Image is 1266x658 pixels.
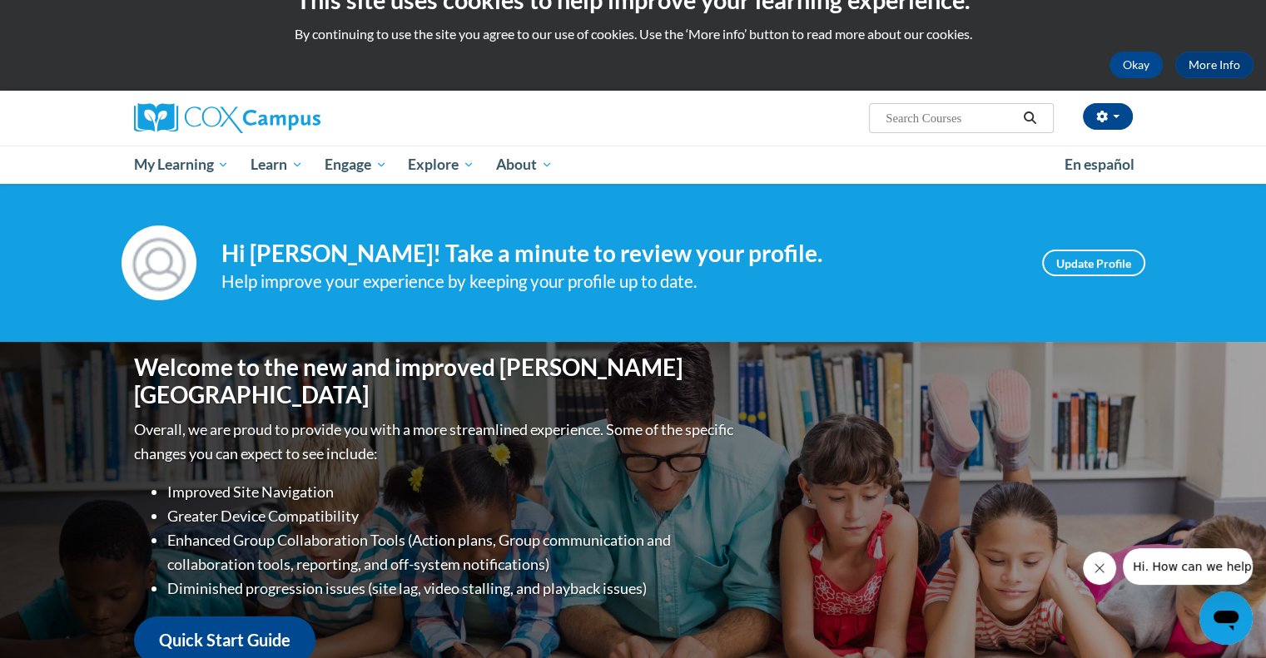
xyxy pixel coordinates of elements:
[496,155,553,175] span: About
[884,108,1017,128] input: Search Courses
[1042,250,1145,276] a: Update Profile
[133,155,229,175] span: My Learning
[167,504,737,528] li: Greater Device Compatibility
[485,146,563,184] a: About
[221,240,1017,268] h4: Hi [PERSON_NAME]! Take a minute to review your profile.
[325,155,387,175] span: Engage
[397,146,485,184] a: Explore
[167,576,737,601] li: Diminished progression issues (site lag, video stalling, and playback issues)
[314,146,398,184] a: Engage
[221,268,1017,295] div: Help improve your experience by keeping your profile up to date.
[1054,147,1145,182] a: En español
[134,418,737,466] p: Overall, we are proud to provide you with a more streamlined experience. Some of the specific cha...
[1083,552,1116,585] iframe: Close message
[1199,591,1253,645] iframe: Button to launch messaging window
[109,146,1158,184] div: Main menu
[167,528,737,576] li: Enhanced Group Collaboration Tools (Action plans, Group communication and collaboration tools, re...
[1123,548,1253,585] iframe: Message from company
[134,103,450,133] a: Cox Campus
[1083,103,1133,130] button: Account Settings
[122,225,196,300] img: Profile Image
[1175,52,1254,78] a: More Info
[12,25,1254,43] p: By continuing to use the site you agree to our use of cookies. Use the ‘More info’ button to read...
[123,146,241,184] a: My Learning
[1065,156,1134,173] span: En español
[10,12,135,25] span: Hi. How can we help?
[1017,108,1042,128] button: Search
[240,146,314,184] a: Learn
[134,354,737,409] h1: Welcome to the new and improved [PERSON_NAME][GEOGRAPHIC_DATA]
[251,155,303,175] span: Learn
[167,480,737,504] li: Improved Site Navigation
[408,155,474,175] span: Explore
[1110,52,1163,78] button: Okay
[134,103,320,133] img: Cox Campus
